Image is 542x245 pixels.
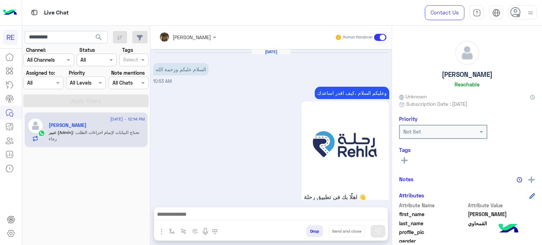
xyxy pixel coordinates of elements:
span: محمود [468,210,535,218]
img: send attachment [157,227,166,236]
img: tab [30,8,39,17]
span: Unknown [399,93,427,100]
a: tab [470,5,484,20]
span: Subscription Date : [DATE] [406,100,467,108]
label: Status [79,46,95,54]
span: Attribute Value [468,202,535,209]
p: 21/8/2025, 10:53 AM [315,87,389,99]
label: Note mentions [111,69,145,76]
img: defaultAdmin.png [28,118,43,134]
label: Tags [122,46,133,54]
img: create order [192,228,198,234]
p: 21/8/2025, 10:53 AM [153,63,209,75]
button: Send and close [328,225,365,237]
label: Assigned to: [26,69,55,76]
img: notes [517,177,522,183]
img: tab [473,9,481,17]
span: profile_pic [399,228,466,236]
span: last_name [399,220,466,227]
button: Apply Filters [23,94,149,107]
button: Trigger scenario [178,225,189,237]
img: WhatsApp [38,130,45,137]
a: Contact Us [425,5,464,20]
div: Select [122,56,138,65]
img: send voice note [201,227,210,236]
span: نحتاج البيانات لإتمام اجراءات الطلب رجاء [49,130,139,141]
button: create order [189,225,201,237]
img: add [528,177,535,183]
small: Human Handover [343,35,373,40]
h6: [DATE] [252,49,290,54]
img: 88.jpg [304,104,386,186]
img: defaultAdmin.png [455,41,479,65]
label: Priority [69,69,85,76]
img: select flow [169,228,175,234]
span: Attribute Name [399,202,466,209]
span: [DATE] - 12:14 PM [110,116,145,122]
img: make a call [212,229,218,234]
img: tab [492,9,500,17]
span: search [95,33,103,42]
button: Drop [306,225,323,237]
img: hulul-logo.png [496,217,521,241]
label: Channel: [26,46,46,54]
h5: [PERSON_NAME] [442,71,493,79]
h6: Notes [399,176,414,182]
span: القمحاوي [468,220,535,227]
h6: Tags [399,147,535,153]
span: gender [399,237,466,245]
img: Trigger scenario [181,228,186,234]
h5: محمود القمحاوي [49,122,86,128]
img: Logo [3,5,17,20]
span: اهلًا بك في تطبيق رحلة 👋 Welcome to Rehla 👋 من فضلك أختر لغة التواصل Please choose your preferred... [304,194,386,220]
h6: Attributes [399,192,424,198]
button: select flow [166,225,178,237]
div: RE [3,30,18,45]
img: send message [374,228,381,235]
img: profile [526,8,535,17]
span: first_name [399,210,466,218]
button: search [90,31,108,46]
p: Live Chat [44,8,69,18]
h6: Priority [399,116,417,122]
span: null [468,237,535,245]
span: 10:53 AM [153,79,172,84]
h6: Reachable [454,81,480,87]
span: عبير (Admin) [49,130,73,135]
